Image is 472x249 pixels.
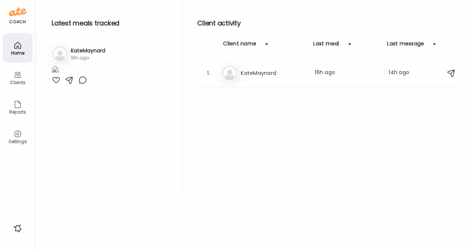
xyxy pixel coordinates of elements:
[9,19,26,25] div: coach
[52,46,67,61] img: bg-avatar-default.svg
[223,40,256,52] div: Client name
[241,69,306,77] h3: KateMaynard
[9,6,27,18] img: ate
[52,66,59,76] img: images%2FCIgFzggg5adwxhZDfsPyIokDCEN2%2FoZdWR6qS1Y5GWgXbBsU4%2F8fkU92QjY89Qw7aqoOly_1080
[4,139,31,144] div: Settings
[204,69,213,77] div: 1.
[313,40,339,52] div: Last meal
[389,69,417,77] div: 14h ago
[4,110,31,114] div: Reports
[315,69,380,77] div: 16h ago
[71,47,105,55] h3: KateMaynard
[387,40,424,52] div: Last message
[4,51,31,55] div: Home
[222,66,237,80] img: bg-avatar-default.svg
[52,18,170,29] h2: Latest meals tracked
[197,18,460,29] h2: Client activity
[71,55,105,61] div: 16h ago
[4,80,31,85] div: Clients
